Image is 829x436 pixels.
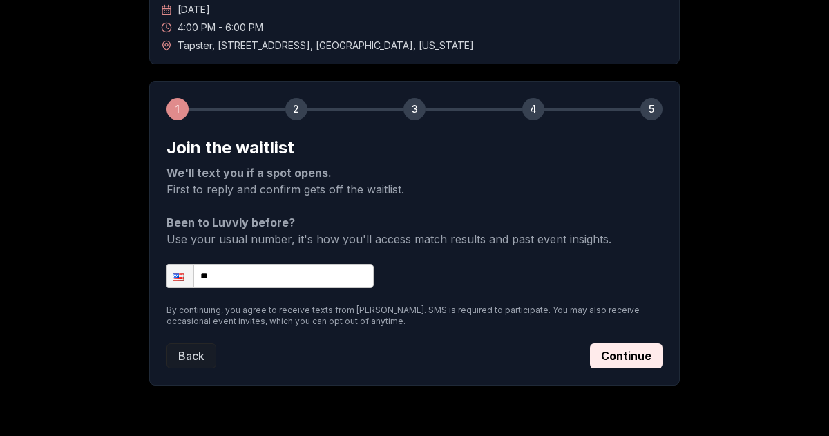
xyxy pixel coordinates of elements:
div: 1 [166,98,189,120]
h2: Join the waitlist [166,137,663,159]
p: Use your usual number, it's how you'll access match results and past event insights. [166,214,663,247]
div: 5 [640,98,663,120]
p: First to reply and confirm gets off the waitlist. [166,164,663,198]
button: Continue [590,343,663,368]
div: 2 [285,98,307,120]
div: 3 [403,98,426,120]
p: By continuing, you agree to receive texts from [PERSON_NAME]. SMS is required to participate. You... [166,305,663,327]
div: United States: + 1 [167,265,193,287]
div: 4 [522,98,544,120]
strong: We'll text you if a spot opens. [166,166,332,180]
span: [DATE] [178,3,210,17]
strong: Been to Luvvly before? [166,216,295,229]
button: Back [166,343,216,368]
span: Tapster , [STREET_ADDRESS] , [GEOGRAPHIC_DATA] , [US_STATE] [178,39,474,53]
span: 4:00 PM - 6:00 PM [178,21,263,35]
